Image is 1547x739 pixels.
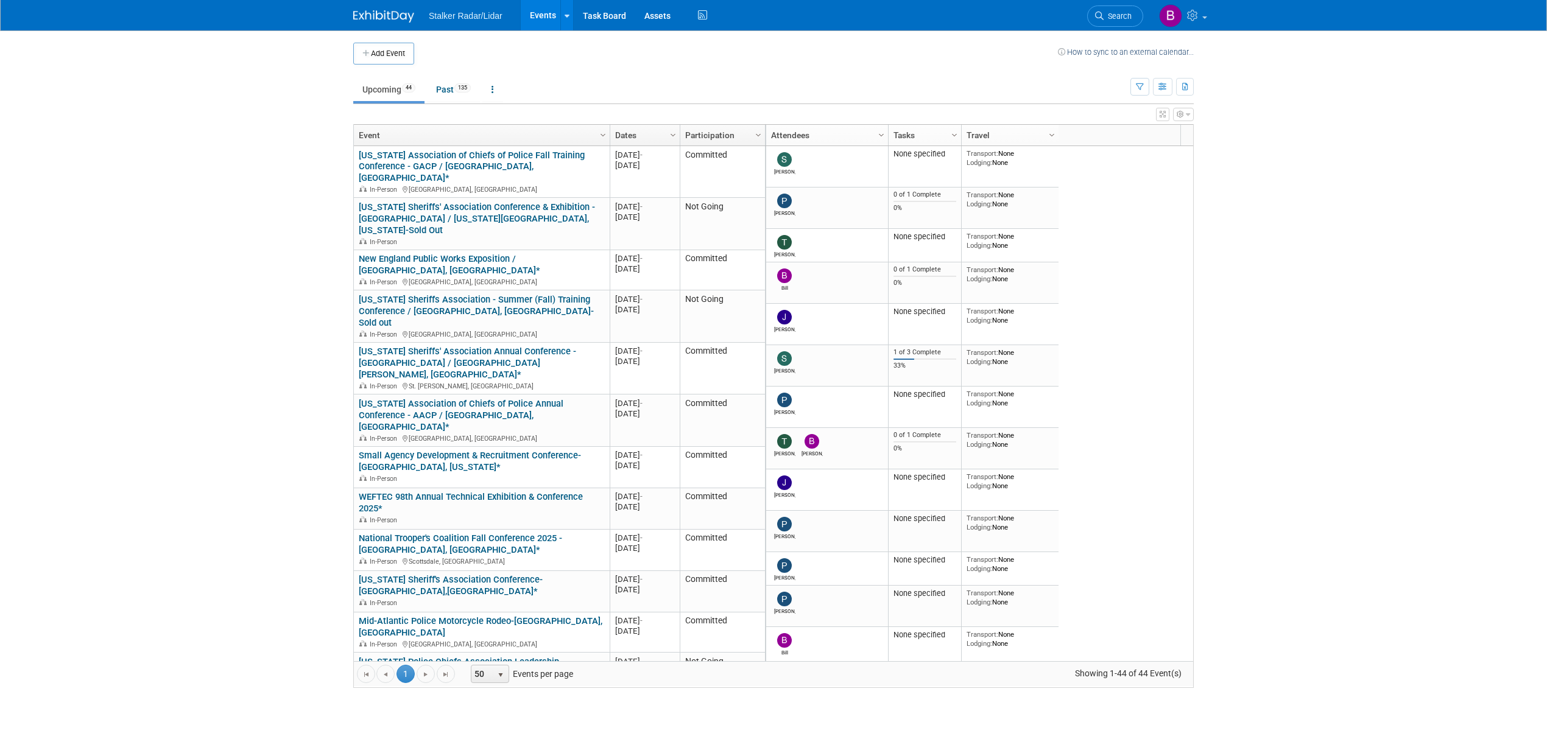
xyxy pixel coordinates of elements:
div: Joe Bartels [774,324,795,332]
a: WEFTEC 98th Annual Technical Exhibition & Conference 2025* [359,491,583,514]
span: - [640,150,643,159]
div: 1 of 3 Complete [893,348,957,357]
div: [DATE] [615,626,674,636]
img: In-Person Event [359,331,367,337]
a: Participation [685,125,757,145]
a: [US_STATE] Association of Chiefs of Police Fall Training Conference - GACP / [GEOGRAPHIC_DATA], [... [359,150,585,184]
div: None specified [893,555,957,565]
td: Committed [680,530,765,571]
div: [DATE] [615,264,674,274]
div: Thomas Kenia [774,250,795,257]
a: Small Agency Development & Recruitment Conference- [GEOGRAPHIC_DATA], [US_STATE]* [359,450,581,472]
div: [DATE] [615,408,674,419]
div: St. [PERSON_NAME], [GEOGRAPHIC_DATA] [359,380,604,391]
td: Not Going [680,198,765,250]
img: Bill Johnson [777,268,792,283]
div: Patrick Fagan [774,573,795,581]
div: Patrick Fagan [774,208,795,216]
div: [DATE] [615,201,674,212]
a: [US_STATE] Sheriffs' Association Conference & Exhibition - [GEOGRAPHIC_DATA] / [US_STATE][GEOGRAP... [359,201,595,236]
span: Stalker Radar/Lidar [429,11,502,21]
span: Transport: [967,348,998,357]
div: Bill Johnson [774,283,795,291]
span: In-Person [370,238,401,246]
span: 44 [402,83,415,93]
span: Column Settings [753,130,763,140]
div: [GEOGRAPHIC_DATA], [GEOGRAPHIC_DATA] [359,639,604,649]
span: Go to the last page [441,670,451,679]
a: [US_STATE] Police Chiefs Association Leadership Conference - SCPCA / [GEOGRAPHIC_DATA]- Sold out [359,656,576,679]
td: Committed [680,343,765,394]
a: Column Settings [948,125,962,143]
span: Lodging: [967,564,992,573]
span: Transport: [967,265,998,274]
span: Lodging: [967,639,992,648]
span: Lodging: [967,598,992,606]
span: In-Person [370,640,401,648]
img: Patrick Fagan [777,558,792,573]
img: Tommy Yates [777,434,792,449]
img: In-Person Event [359,238,367,244]
span: In-Person [370,278,401,286]
span: - [640,616,643,625]
div: None specified [893,514,957,524]
a: National Trooper's Coalition Fall Conference 2025 - [GEOGRAPHIC_DATA], [GEOGRAPHIC_DATA]* [359,533,562,555]
span: Transport: [967,630,998,639]
a: Tasks [893,125,953,145]
div: [DATE] [615,450,674,460]
span: - [640,575,643,584]
span: In-Person [370,331,401,338]
span: Lodging: [967,316,992,324]
div: None specified [893,630,957,640]
span: - [640,399,643,408]
td: Committed [680,612,765,653]
span: Lodging: [967,523,992,531]
div: None None [967,472,1054,490]
span: Search [1104,12,1132,21]
div: [GEOGRAPHIC_DATA], [GEOGRAPHIC_DATA] [359,329,604,339]
td: Committed [680,394,765,446]
div: 0 of 1 Complete [893,265,957,274]
img: Bill Johnson [777,633,792,648]
div: [GEOGRAPHIC_DATA], [GEOGRAPHIC_DATA] [359,433,604,443]
td: Not Going [680,290,765,342]
div: None specified [893,232,957,242]
div: [DATE] [615,212,674,222]
img: In-Person Event [359,278,367,284]
span: Showing 1-44 of 44 Event(s) [1064,665,1193,682]
div: [DATE] [615,502,674,512]
img: Brooke Journet [1159,4,1182,27]
img: In-Person Event [359,599,367,605]
a: [US_STATE] Association of Chiefs of Police Annual Conference - AACP / [GEOGRAPHIC_DATA], [GEOGRAP... [359,398,563,432]
div: [GEOGRAPHIC_DATA], [GEOGRAPHIC_DATA] [359,276,604,287]
img: Thomas Kenia [777,235,792,250]
span: Go to the next page [421,670,431,679]
a: Column Settings [597,125,610,143]
img: Stephen Barlag [777,351,792,366]
div: 33% [893,362,957,370]
span: Transport: [967,307,998,315]
td: Committed [680,146,765,198]
span: Lodging: [967,357,992,366]
a: Search [1087,5,1143,27]
div: [DATE] [615,304,674,315]
div: Scott Berry [774,167,795,175]
span: In-Person [370,382,401,390]
div: Bill Johnson [774,648,795,656]
div: [DATE] [615,160,674,170]
span: 135 [454,83,471,93]
div: Scottsdale, [GEOGRAPHIC_DATA] [359,556,604,566]
div: [DATE] [615,253,674,264]
img: In-Person Event [359,382,367,388]
div: [DATE] [615,656,674,667]
a: New England Public Works Exposition / [GEOGRAPHIC_DATA], [GEOGRAPHIC_DATA]* [359,253,540,276]
td: Committed [680,447,765,488]
div: [DATE] [615,533,674,543]
span: Transport: [967,555,998,564]
div: [DATE] [615,574,674,584]
a: Past135 [427,78,480,101]
div: [DATE] [615,150,674,160]
span: Transport: [967,232,998,240]
div: [DATE] [615,543,674,553]
span: In-Person [370,475,401,483]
